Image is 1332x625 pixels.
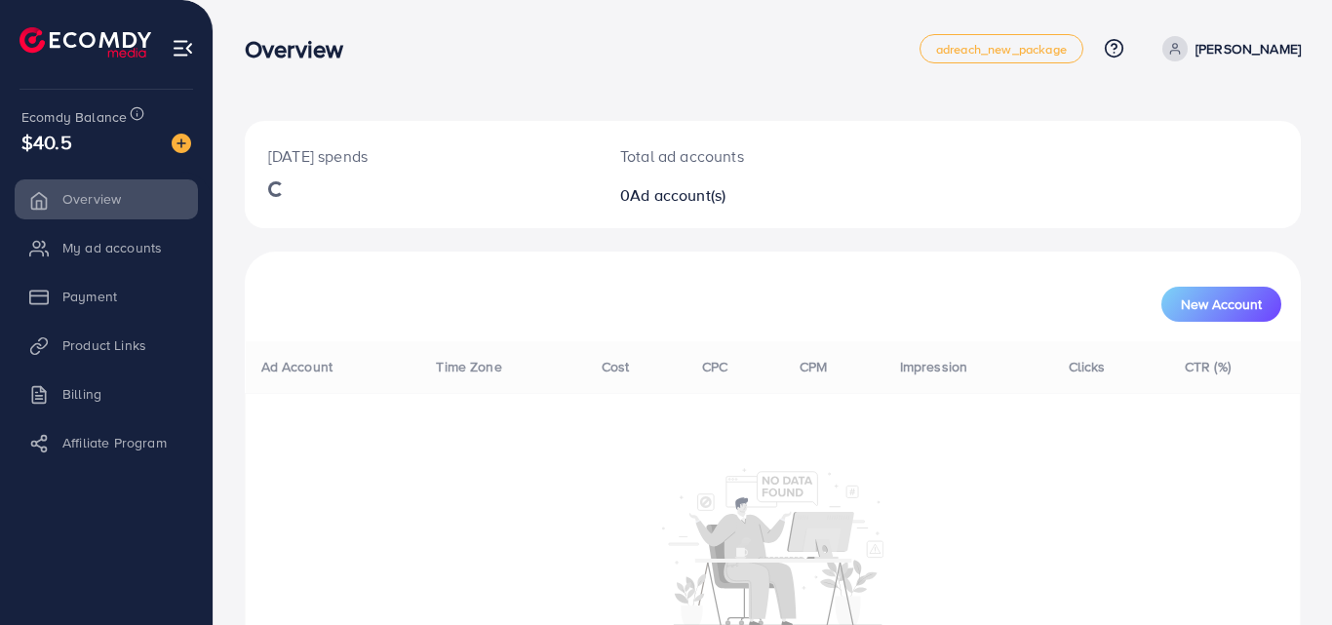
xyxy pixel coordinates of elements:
[268,144,573,168] p: [DATE] spends
[1195,37,1301,60] p: [PERSON_NAME]
[245,35,359,63] h3: Overview
[21,107,127,127] span: Ecomdy Balance
[936,43,1067,56] span: adreach_new_package
[1161,287,1281,322] button: New Account
[172,134,191,153] img: image
[630,184,725,206] span: Ad account(s)
[920,34,1083,63] a: adreach_new_package
[620,144,838,168] p: Total ad accounts
[1155,36,1301,61] a: [PERSON_NAME]
[20,27,151,58] img: logo
[620,186,838,205] h2: 0
[172,37,194,59] img: menu
[1181,297,1262,311] span: New Account
[21,128,72,156] span: $40.5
